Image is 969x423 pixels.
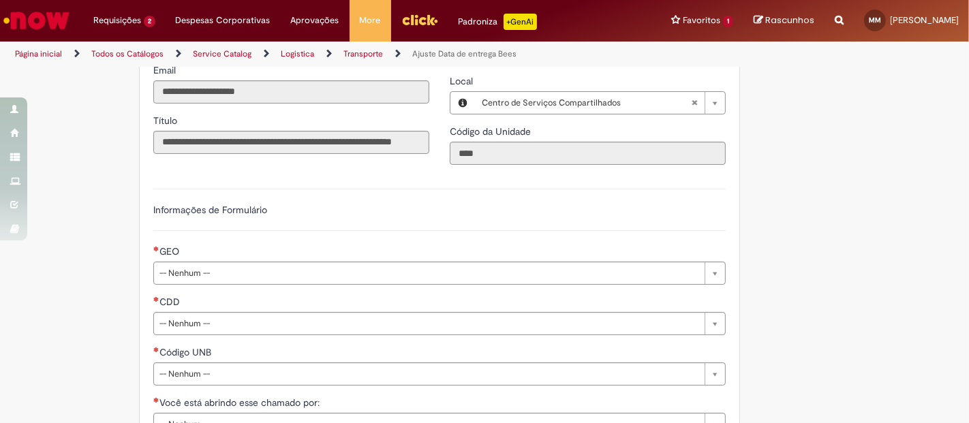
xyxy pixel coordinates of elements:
span: Centro de Serviços Compartilhados [482,92,691,114]
span: Necessários [153,296,159,302]
input: Email [153,80,429,104]
p: +GenAi [504,14,537,30]
span: Você está abrindo esse chamado por: [159,396,322,409]
ul: Trilhas de página [10,42,636,67]
a: Todos os Catálogos [91,48,164,59]
span: Local [450,75,476,87]
a: Transporte [343,48,383,59]
a: Ajuste Data de entrega Bees [412,48,517,59]
span: Somente leitura - Email [153,64,179,76]
span: Necessários [153,246,159,251]
span: 1 [723,16,733,27]
input: Código da Unidade [450,142,726,165]
span: Aprovações [291,14,339,27]
label: Somente leitura - Título [153,114,180,127]
span: Código UNB [159,346,214,358]
a: Service Catalog [193,48,251,59]
input: Título [153,131,429,154]
label: Somente leitura - Email [153,63,179,77]
span: [PERSON_NAME] [890,14,959,26]
span: Despesas Corporativas [176,14,271,27]
span: Necessários [153,347,159,352]
abbr: Limpar campo Local [684,92,705,114]
a: Logistica [281,48,314,59]
span: Requisições [93,14,141,27]
span: More [360,14,381,27]
span: -- Nenhum -- [159,363,698,385]
label: Informações de Formulário [153,204,267,216]
span: -- Nenhum -- [159,262,698,284]
span: MM [869,16,881,25]
div: Padroniza [459,14,537,30]
label: Somente leitura - Código da Unidade [450,125,534,138]
span: Rascunhos [765,14,814,27]
span: GEO [159,245,182,257]
span: Favoritos [683,14,720,27]
img: click_logo_yellow_360x200.png [401,10,438,30]
span: -- Nenhum -- [159,313,698,334]
a: Centro de Serviços CompartilhadosLimpar campo Local [475,92,725,114]
span: Necessários [153,397,159,403]
span: CDD [159,296,183,308]
a: Página inicial [15,48,62,59]
img: ServiceNow [1,7,72,34]
button: Local, Visualizar este registro Centro de Serviços Compartilhados [450,92,475,114]
a: Rascunhos [754,14,814,27]
span: 2 [144,16,155,27]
